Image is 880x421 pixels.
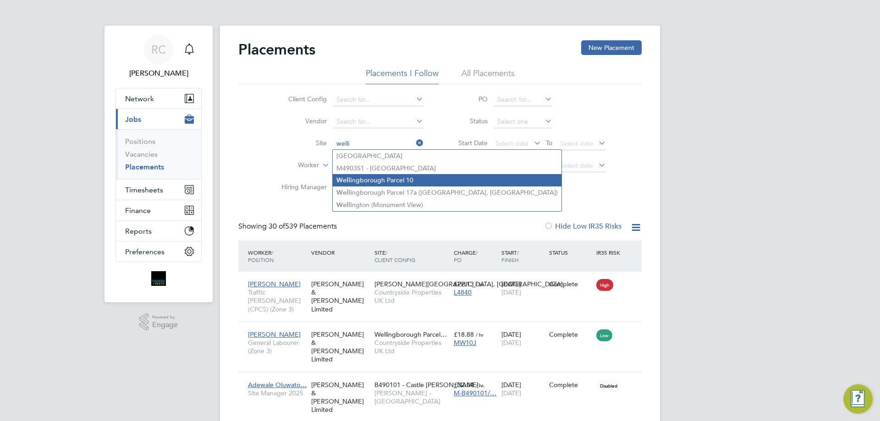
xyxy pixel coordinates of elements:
[501,288,521,296] span: [DATE]
[494,115,552,128] input: Select one
[494,93,552,106] input: Search for...
[274,183,327,191] label: Hiring Manager
[374,389,449,405] span: [PERSON_NAME] - [GEOGRAPHIC_DATA]
[499,275,547,301] div: [DATE]
[581,40,642,55] button: New Placement
[333,162,561,174] li: M490351 - [GEOGRAPHIC_DATA]
[336,189,352,197] b: Welli
[125,206,151,215] span: Finance
[151,44,166,55] span: RC
[374,381,485,389] span: B490101 - Castle [PERSON_NAME]…
[454,288,472,296] span: L4840
[116,180,201,200] button: Timesheets
[333,186,561,199] li: ngborough Parcel 17a ([GEOGRAPHIC_DATA], [GEOGRAPHIC_DATA])
[374,339,449,355] span: Countryside Properties UK Ltd
[560,139,593,148] span: Select date
[309,244,372,261] div: Vendor
[596,329,612,341] span: Low
[499,326,547,351] div: [DATE]
[374,249,415,263] span: / Client Config
[446,95,488,103] label: PO
[116,109,201,129] button: Jobs
[104,26,213,302] nav: Main navigation
[454,389,496,397] span: M-B490101/…
[596,279,613,291] span: High
[544,222,621,231] label: Hide Low IR35 Risks
[333,150,561,162] li: [GEOGRAPHIC_DATA]
[115,68,202,79] span: Robyn Clarke
[125,115,141,124] span: Jobs
[843,384,873,414] button: Engage Resource Center
[152,321,178,329] span: Engage
[336,201,352,209] b: Welli
[374,288,449,305] span: Countryside Properties UK Ltd
[501,339,521,347] span: [DATE]
[501,389,521,397] span: [DATE]
[549,381,592,389] div: Complete
[547,244,594,261] div: Status
[125,137,155,146] a: Positions
[549,280,592,288] div: Complete
[336,176,352,184] b: Welli
[116,88,201,109] button: Network
[125,94,154,103] span: Network
[246,275,642,283] a: [PERSON_NAME]Traffic [PERSON_NAME] (CPCS) (Zone 3)[PERSON_NAME] & [PERSON_NAME] Limited[PERSON_NA...
[333,115,423,128] input: Search for...
[451,244,499,268] div: Charge
[374,330,447,339] span: Wellingborough Parcel…
[454,280,474,288] span: £22.13
[248,280,301,288] span: [PERSON_NAME]
[248,288,307,313] span: Traffic [PERSON_NAME] (CPCS) (Zone 3)
[151,271,166,286] img: bromak-logo-retina.png
[274,139,327,147] label: Site
[596,380,621,392] span: Disabled
[248,330,301,339] span: [PERSON_NAME]
[333,174,561,186] li: ngborough Parcel 10
[125,186,163,194] span: Timesheets
[116,221,201,241] button: Reports
[454,339,476,347] span: MW10J
[476,331,484,338] span: / hr
[125,247,165,256] span: Preferences
[309,326,372,368] div: [PERSON_NAME] & [PERSON_NAME] Limited
[269,222,337,231] span: 539 Placements
[454,249,478,263] span: / PO
[248,249,274,263] span: / Position
[499,244,547,268] div: Start
[246,376,642,383] a: Adewale Oluwato…Site Manager 2025[PERSON_NAME] & [PERSON_NAME] LimitedB490101 - Castle [PERSON_NA...
[266,161,319,170] label: Worker
[269,222,285,231] span: 30 of
[476,382,484,388] span: / hr
[125,227,152,235] span: Reports
[333,93,423,106] input: Search for...
[495,139,528,148] span: Select date
[374,280,563,288] span: [PERSON_NAME][GEOGRAPHIC_DATA], [GEOGRAPHIC_DATA]
[116,241,201,262] button: Preferences
[366,68,439,84] li: Placements I Follow
[238,40,315,59] h2: Placements
[446,117,488,125] label: Status
[372,244,451,268] div: Site
[446,139,488,147] label: Start Date
[152,313,178,321] span: Powered by
[543,137,555,149] span: To
[116,129,201,179] div: Jobs
[309,376,372,419] div: [PERSON_NAME] & [PERSON_NAME] Limited
[476,281,484,288] span: / hr
[454,330,474,339] span: £18.88
[246,244,309,268] div: Worker
[248,389,307,397] span: Site Manager 2025
[274,117,327,125] label: Vendor
[499,376,547,402] div: [DATE]
[549,330,592,339] div: Complete
[246,325,642,333] a: [PERSON_NAME]General Labourer (Zone 3)[PERSON_NAME] & [PERSON_NAME] LimitedWellingborough Parcel…...
[454,381,474,389] span: £32.04
[501,249,519,263] span: / Finish
[125,150,158,159] a: Vacancies
[116,200,201,220] button: Finance
[462,68,515,84] li: All Placements
[333,199,561,211] li: ngton (Monument View)
[238,222,339,231] div: Showing
[115,271,202,286] a: Go to home page
[125,163,164,171] a: Placements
